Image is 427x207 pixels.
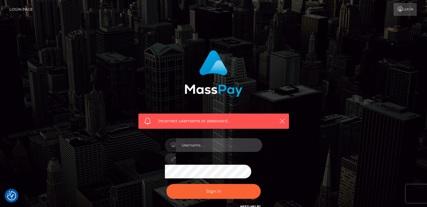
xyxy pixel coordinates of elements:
[9,3,33,16] a: Login Page
[185,50,242,97] img: MassPay Login
[158,118,269,124] span: Incorrect username or password.
[7,191,16,200] img: Revisit consent button
[166,184,261,199] button: Sign in
[394,3,417,16] a: Login
[7,191,16,200] button: Consent Preferences
[176,138,262,152] input: Username...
